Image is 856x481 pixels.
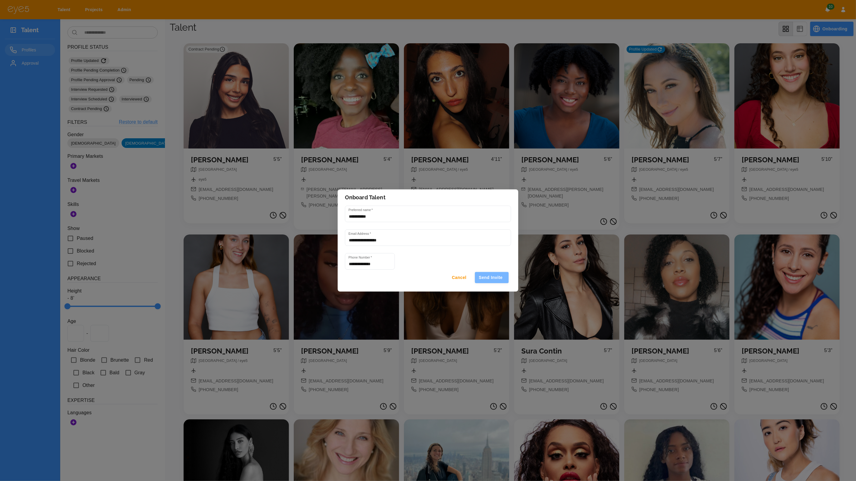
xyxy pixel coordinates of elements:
label: Email Address [349,231,371,236]
label: Phone Number [349,255,372,260]
label: Preferred name [349,208,373,212]
button: Cancel [448,272,473,283]
h2: Onboard Talent [338,189,518,206]
button: Send Invite [475,272,509,283]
